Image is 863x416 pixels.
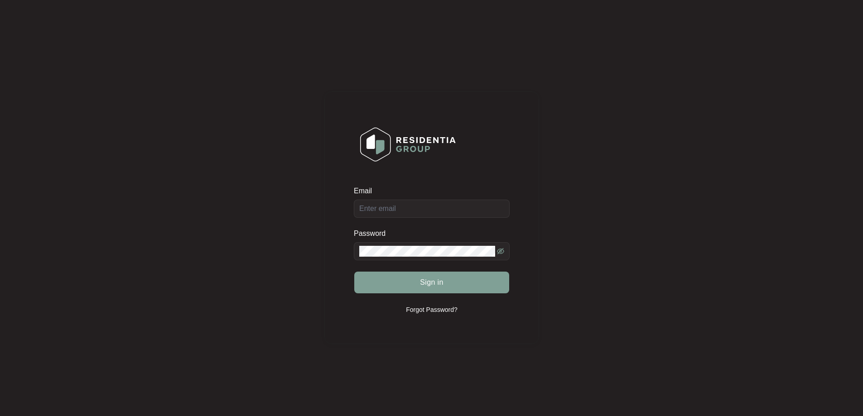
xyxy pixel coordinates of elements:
[420,277,444,288] span: Sign in
[359,246,495,257] input: Password
[354,121,462,167] img: Login Logo
[497,248,504,255] span: eye-invisible
[354,200,510,218] input: Email
[406,305,458,314] p: Forgot Password?
[354,272,509,293] button: Sign in
[354,186,378,196] label: Email
[354,229,392,238] label: Password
